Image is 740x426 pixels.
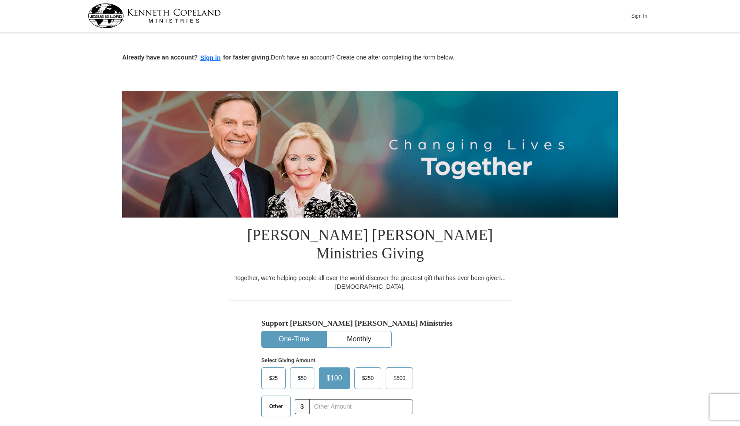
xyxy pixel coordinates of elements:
[198,53,223,63] button: Sign in
[265,372,282,385] span: $25
[261,319,479,328] h5: Support [PERSON_NAME] [PERSON_NAME] Ministries
[358,372,378,385] span: $250
[122,54,271,61] strong: Already have an account? for faster giving.
[293,372,311,385] span: $50
[295,399,310,414] span: $
[88,3,221,28] img: kcm-header-logo.svg
[122,53,618,63] p: Don't have an account? Create one after completing the form below.
[229,274,511,291] div: Together, we're helping people all over the world discover the greatest gift that has ever been g...
[389,372,410,385] span: $500
[309,399,413,414] input: Other Amount
[265,400,287,413] span: Other
[261,357,315,363] strong: Select Giving Amount
[262,331,326,347] button: One-Time
[322,372,347,385] span: $100
[327,331,391,347] button: Monthly
[229,218,511,274] h1: [PERSON_NAME] [PERSON_NAME] Ministries Giving
[626,9,652,23] button: Sign In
